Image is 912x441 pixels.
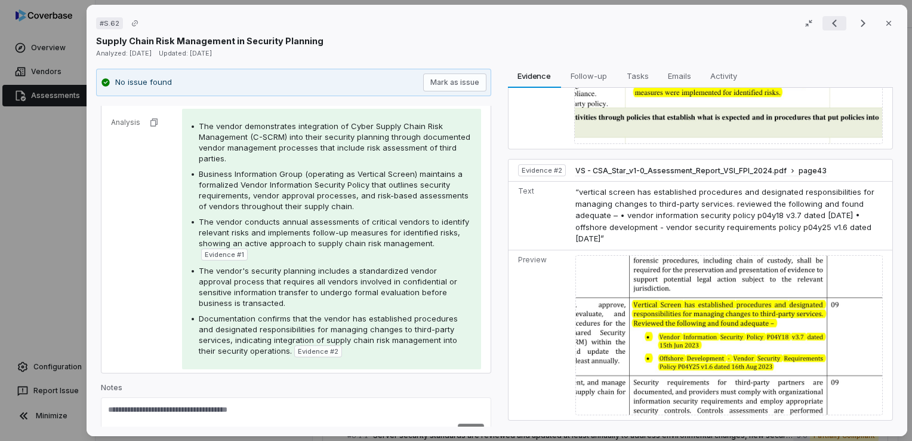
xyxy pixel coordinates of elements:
span: Evidence # 2 [521,166,562,175]
button: Copy link [124,13,146,34]
p: Notes [101,383,491,397]
span: Tasks [621,68,653,84]
span: The vendor conducts annual assessments of critical vendors to identify relevant risks and impleme... [199,217,469,248]
span: The vendor's security planning includes a standardized vendor approval process that requires all ... [199,266,457,308]
button: Mark as issue [423,73,486,91]
span: Documentation confirms that the vendor has established procedures and designated responsibilities... [199,314,458,356]
span: Emails [663,68,695,84]
span: Business Information Group (operating as Vertical Screen) maintains a formalized Vendor Informati... [199,169,469,211]
span: Evidence # 1 [205,250,244,259]
span: Activity [705,68,741,84]
span: page 43 [799,166,827,176]
td: Preview [508,250,570,420]
p: Supply Chain Risk Management in Security Planning [96,35,323,47]
span: # S.62 [100,19,119,28]
p: No issue found [115,76,172,88]
span: Updated: [DATE] [159,49,212,57]
span: “vertical screen has established procedures and designated responsibilities for managing changes ... [575,187,874,243]
span: The vendor demonstrates integration of Cyber Supply Chain Risk Management (C-SCRM) into their sec... [199,121,470,163]
img: 0115d9f319124f60934fd31dd98f096a_original.jpg_w1200.jpg [575,255,883,415]
td: Text [508,182,570,250]
span: Analyzed: [DATE] [96,49,152,57]
span: VS - CSA_Star_v1-0_Assessment_Report_VSI_FPI_2024.pdf [575,166,787,176]
button: Next result [851,16,875,30]
p: Analysis [111,118,140,127]
span: Follow-up [566,68,612,84]
span: Evidence # 2 [298,347,338,356]
button: Previous result [822,16,846,30]
span: Evidence [513,68,556,84]
button: VS - CSA_Star_v1-0_Assessment_Report_VSI_FPI_2024.pdfpage43 [575,166,827,176]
